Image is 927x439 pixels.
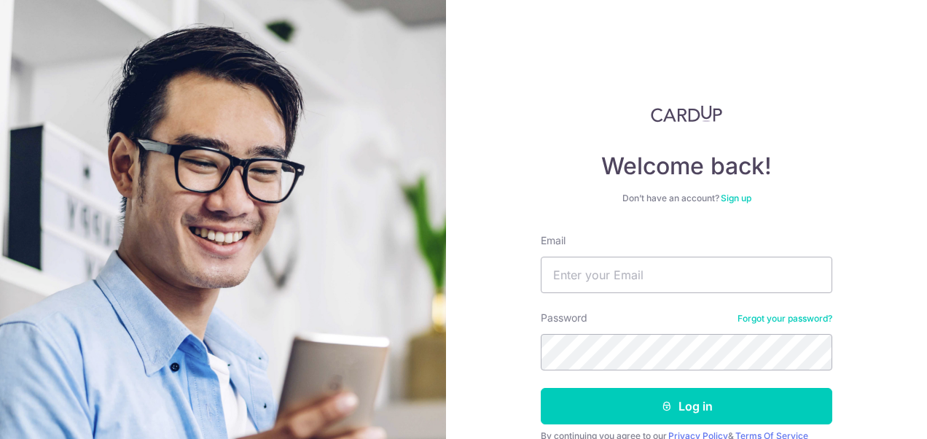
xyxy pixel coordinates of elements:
[651,105,722,123] img: CardUp Logo
[541,311,587,325] label: Password
[541,193,832,204] div: Don’t have an account?
[541,257,832,293] input: Enter your Email
[541,152,832,181] h4: Welcome back!
[541,233,566,248] label: Email
[738,313,832,325] a: Forgot your password?
[721,193,751,203] a: Sign up
[541,388,832,424] button: Log in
